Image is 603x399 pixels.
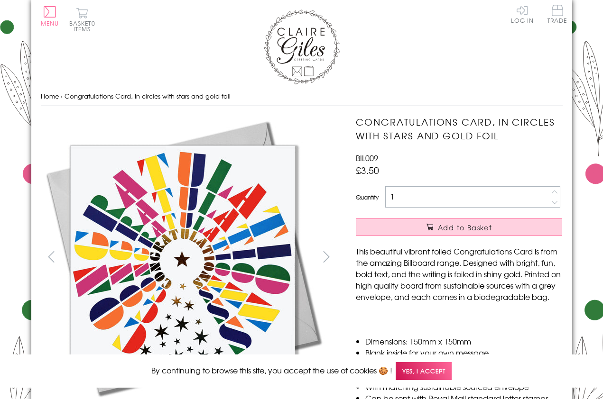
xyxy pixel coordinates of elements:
[41,91,59,100] a: Home
[41,87,563,106] nav: breadcrumbs
[61,91,63,100] span: ›
[356,245,562,302] p: This beautiful vibrant foiled Congratulations Card is from the amazing Billboard range. Designed ...
[315,246,337,267] button: next
[356,115,562,143] h1: Congratulations Card, In circles with stars and gold foil
[511,5,534,23] a: Log In
[41,19,59,27] span: Menu
[74,19,95,33] span: 0 items
[396,362,452,381] span: Yes, I accept
[547,5,567,25] a: Trade
[365,347,562,358] li: Blank inside for your own message
[65,91,231,100] span: Congratulations Card, In circles with stars and gold foil
[356,163,379,177] span: £3.50
[356,218,562,236] button: Add to Basket
[547,5,567,23] span: Trade
[264,9,340,84] img: Claire Giles Greetings Cards
[356,152,378,163] span: BIL009
[41,6,59,26] button: Menu
[69,8,95,32] button: Basket0 items
[365,336,562,347] li: Dimensions: 150mm x 150mm
[438,223,492,232] span: Add to Basket
[356,193,379,201] label: Quantity
[41,246,62,267] button: prev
